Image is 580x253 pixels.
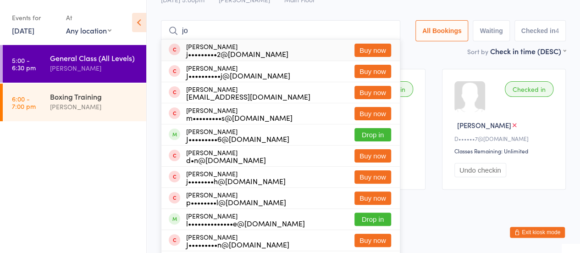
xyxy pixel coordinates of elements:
[186,114,293,121] div: m•••••••••s@[DOMAIN_NAME]
[186,72,290,79] div: J••••••••••j@[DOMAIN_NAME]
[354,234,391,247] button: Buy now
[454,147,556,155] div: Classes Remaining: Unlimited
[161,20,400,41] input: Search
[186,198,286,206] div: p••••••••l@[DOMAIN_NAME]
[186,85,310,100] div: [PERSON_NAME]
[186,177,286,185] div: j••••••••h@[DOMAIN_NAME]
[510,227,565,238] button: Exit kiosk mode
[354,86,391,99] button: Buy now
[66,10,111,25] div: At
[50,53,138,63] div: General Class (All Levels)
[354,191,391,205] button: Buy now
[3,45,146,83] a: 5:00 -6:30 pmGeneral Class (All Levels)[PERSON_NAME]
[186,43,288,57] div: [PERSON_NAME]
[12,25,34,35] a: [DATE]
[354,213,391,226] button: Drop in
[514,20,566,41] button: Checked in4
[186,64,290,79] div: [PERSON_NAME]
[490,46,566,56] div: Check in time (DESC)
[50,91,138,101] div: Boxing Training
[354,128,391,141] button: Drop in
[186,191,286,206] div: [PERSON_NAME]
[12,95,36,110] time: 6:00 - 7:00 pm
[186,50,288,57] div: j•••••••••2@[DOMAIN_NAME]
[186,233,289,248] div: [PERSON_NAME]
[12,56,36,71] time: 5:00 - 6:30 pm
[186,93,310,100] div: [EMAIL_ADDRESS][DOMAIN_NAME]
[473,20,509,41] button: Waiting
[186,107,293,121] div: [PERSON_NAME]
[454,163,506,177] button: Undo checkin
[555,27,559,34] div: 4
[66,25,111,35] div: Any location
[186,170,286,185] div: [PERSON_NAME]
[186,156,266,163] div: d•n@[DOMAIN_NAME]
[505,81,553,97] div: Checked in
[186,219,305,227] div: l••••••••••••••e@[DOMAIN_NAME]
[186,241,289,248] div: J•••••••••n@[DOMAIN_NAME]
[186,212,305,227] div: [PERSON_NAME]
[457,120,511,130] span: [PERSON_NAME]
[12,10,57,25] div: Events for
[186,128,289,142] div: [PERSON_NAME]
[415,20,469,41] button: All Bookings
[354,44,391,57] button: Buy now
[50,101,138,112] div: [PERSON_NAME]
[50,63,138,73] div: [PERSON_NAME]
[186,149,266,163] div: [PERSON_NAME]
[454,135,556,142] div: D••••••7@[DOMAIN_NAME]
[354,149,391,163] button: Buy now
[186,135,289,142] div: J•••••••••6@[DOMAIN_NAME]
[354,65,391,78] button: Buy now
[3,84,146,121] a: 6:00 -7:00 pmBoxing Training[PERSON_NAME]
[354,107,391,120] button: Buy now
[354,170,391,184] button: Buy now
[467,47,488,56] label: Sort by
